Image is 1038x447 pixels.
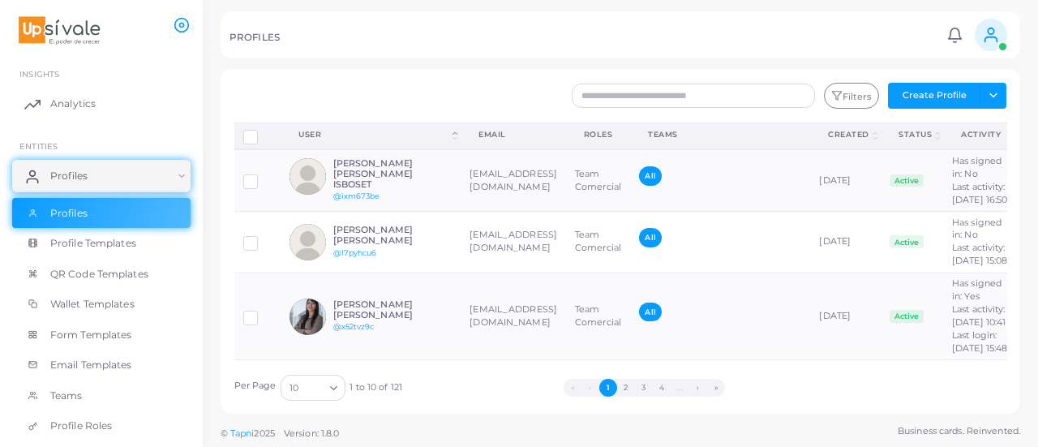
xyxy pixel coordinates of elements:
td: [EMAIL_ADDRESS][DOMAIN_NAME] [461,149,566,211]
span: Has signed in: Yes [952,277,1002,302]
span: Profiles [50,206,88,221]
span: Profiles [50,169,88,183]
button: Go to last page [707,379,725,397]
span: Business cards. Reinvented. [898,424,1020,438]
input: Search for option [300,379,324,397]
a: Email Templates [12,350,191,380]
span: Wallet Templates [50,297,135,312]
a: Profile Templates [12,228,191,259]
div: Search for option [281,375,345,401]
img: avatar [290,224,326,260]
span: Has signed in: No [952,155,1002,179]
div: User [298,129,449,140]
a: Analytics [12,88,191,120]
div: Email [478,129,548,140]
button: Create Profile [888,83,980,109]
span: Active [890,174,924,187]
button: Go to page 2 [617,379,635,397]
button: Go to page 1 [599,379,617,397]
span: Active [890,310,924,323]
label: Per Page [234,380,277,393]
div: Created [828,129,869,140]
td: [DATE] [810,149,881,211]
td: Team Comercial [566,212,631,273]
td: [DATE] [810,273,881,360]
button: Go to page 4 [653,379,671,397]
img: logo [15,15,105,45]
h6: [PERSON_NAME] [PERSON_NAME] ISBOSET [333,158,453,191]
img: avatar [290,158,326,195]
span: © [221,427,339,441]
a: QR Code Templates [12,259,191,290]
img: avatar [290,299,326,335]
td: Team Comercial [566,149,631,211]
td: [EMAIL_ADDRESS][DOMAIN_NAME] [461,212,566,273]
a: Profile Roles [12,410,191,441]
span: INSIGHTS [19,69,59,79]
a: Tapni [230,428,255,439]
span: All [639,303,661,321]
a: Wallet Templates [12,289,191,320]
ul: Pagination [402,379,886,397]
a: Profiles [12,198,191,229]
span: Profile Roles [50,419,112,433]
div: Status [899,129,932,140]
div: Teams [648,129,792,140]
a: Form Templates [12,320,191,350]
span: All [639,166,661,185]
span: Form Templates [50,328,132,342]
span: Version: 1.8.0 [284,428,340,439]
h6: [PERSON_NAME] [PERSON_NAME] [333,225,453,246]
span: Profile Templates [50,236,136,251]
td: [EMAIL_ADDRESS][DOMAIN_NAME] [461,273,566,360]
a: Teams [12,380,191,411]
a: Profiles [12,160,191,192]
button: Go to page 3 [635,379,653,397]
div: activity [961,129,1001,140]
div: Roles [584,129,613,140]
span: Active [890,235,924,248]
span: Last activity: [DATE] 16:50 [952,181,1007,205]
th: Row-selection [234,122,281,149]
span: Analytics [50,97,96,111]
h5: PROFILES [229,32,280,43]
span: QR Code Templates [50,267,148,282]
a: @x52tvz9c [333,322,375,331]
td: [DATE] [810,212,881,273]
span: 10 [290,380,298,397]
span: ENTITIES [19,141,58,151]
a: @ixm673be [333,191,380,200]
a: @l7pyhcu6 [333,248,377,257]
span: All [639,228,661,247]
span: Email Templates [50,358,132,372]
button: Filters [824,83,879,109]
button: Go to next page [689,379,707,397]
span: 1 to 10 of 121 [350,381,402,394]
span: Teams [50,389,83,403]
td: Team Comercial [566,273,631,360]
span: Last activity: [DATE] 10:41 [952,303,1006,328]
span: 2025 [254,427,274,441]
span: Has signed in: No [952,217,1002,241]
span: Last login: [DATE] 15:48 [952,329,1007,354]
span: Last activity: [DATE] 15:08 [952,242,1007,266]
h6: [PERSON_NAME] [PERSON_NAME] [333,299,453,320]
